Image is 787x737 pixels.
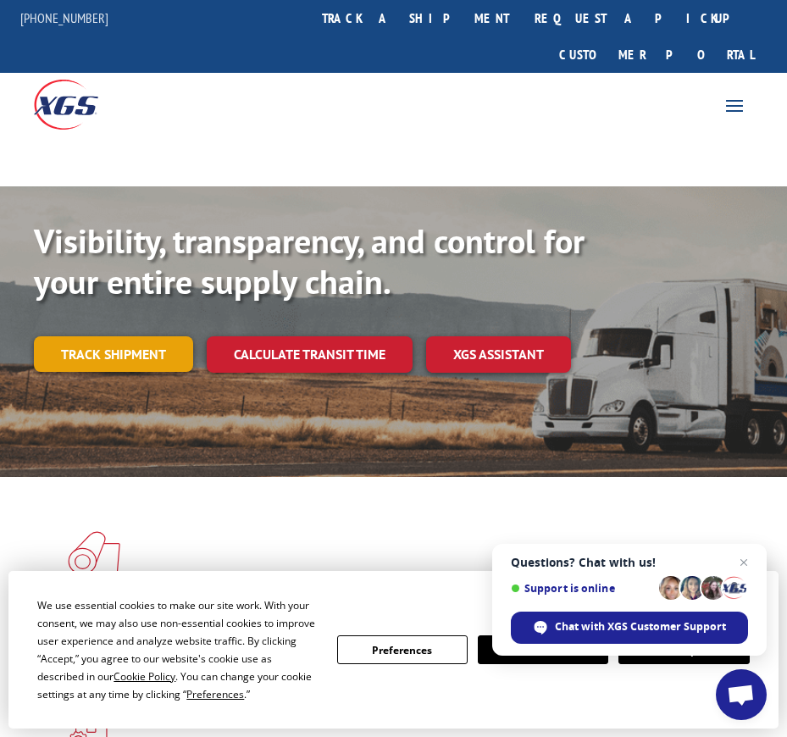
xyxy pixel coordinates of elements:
[34,336,193,372] a: Track shipment
[546,36,767,73] a: Customer Portal
[511,612,748,644] div: Chat with XGS Customer Support
[186,687,244,701] span: Preferences
[511,556,748,569] span: Questions? Chat with us!
[478,635,608,664] button: Decline
[68,531,120,575] img: xgs-icon-total-supply-chain-intelligence-red
[337,635,468,664] button: Preferences
[207,336,413,373] a: Calculate transit time
[426,336,571,373] a: XGS ASSISTANT
[34,219,585,303] b: Visibility, transparency, and control for your entire supply chain.
[37,596,316,703] div: We use essential cookies to make our site work. With your consent, we may also use non-essential ...
[734,552,754,573] span: Close chat
[114,669,175,684] span: Cookie Policy
[20,9,108,26] a: [PHONE_NUMBER]
[555,619,726,634] span: Chat with XGS Customer Support
[511,582,653,595] span: Support is online
[8,571,779,729] div: Cookie Consent Prompt
[716,669,767,720] div: Open chat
